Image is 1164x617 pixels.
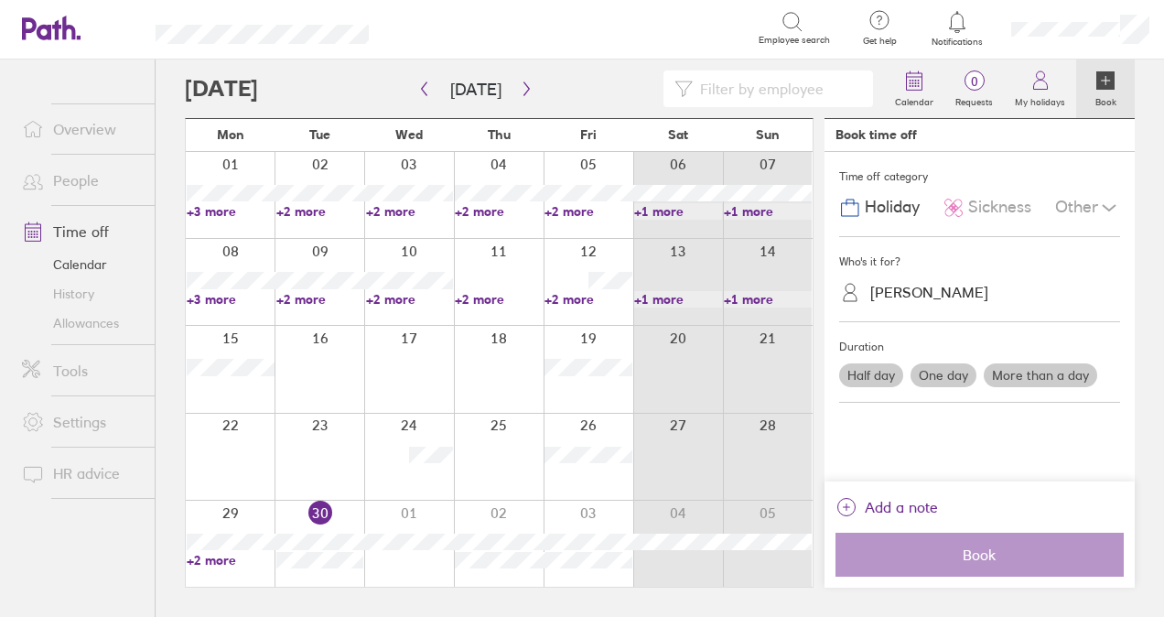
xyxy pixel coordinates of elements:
div: Search [418,19,465,36]
a: +3 more [187,203,275,220]
label: Book [1084,92,1127,108]
div: Who's it for? [839,248,1120,276]
a: +2 more [276,203,364,220]
input: Filter by employee [693,71,862,106]
a: +2 more [455,203,543,220]
label: Half day [839,363,903,387]
a: +2 more [276,291,364,308]
a: +2 more [544,203,632,220]
div: Duration [839,333,1120,361]
span: Add a note [865,493,938,522]
a: People [7,162,155,199]
div: Book time off [835,127,917,142]
a: +1 more [634,203,722,220]
button: [DATE] [436,74,516,104]
a: Allowances [7,308,155,338]
div: Other [1055,190,1120,225]
span: Sat [668,127,688,142]
label: Calendar [884,92,944,108]
a: +2 more [366,203,454,220]
span: Holiday [865,198,920,217]
button: Book [835,533,1124,577]
a: +2 more [366,291,454,308]
span: Wed [395,127,423,142]
a: History [7,279,155,308]
a: Calendar [884,60,944,118]
span: Tue [309,127,330,142]
a: +1 more [634,291,722,308]
button: Add a note [835,493,938,522]
a: +2 more [187,552,275,568]
label: My holidays [1004,92,1076,108]
div: Time off category [839,163,1120,190]
a: Time off [7,213,155,250]
a: Calendar [7,250,155,279]
a: +3 more [187,291,275,308]
span: Thu [488,127,511,142]
span: Sickness [968,198,1031,217]
a: Notifications [928,9,987,48]
a: +2 more [455,291,543,308]
a: +1 more [724,291,812,308]
span: Book [848,547,1111,563]
a: Overview [7,111,155,147]
span: 0 [944,74,1004,89]
span: Sun [756,127,780,142]
span: Employee search [759,35,830,46]
a: Book [1076,60,1135,118]
a: +1 more [724,203,812,220]
span: Notifications [928,37,987,48]
label: Requests [944,92,1004,108]
a: HR advice [7,455,155,492]
span: Get help [850,36,910,47]
a: +2 more [544,291,632,308]
label: One day [911,363,976,387]
label: More than a day [984,363,1097,387]
a: 0Requests [944,60,1004,118]
a: Settings [7,404,155,440]
a: Tools [7,352,155,389]
span: Mon [217,127,244,142]
div: [PERSON_NAME] [870,284,988,301]
a: My holidays [1004,60,1076,118]
span: Fri [580,127,597,142]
